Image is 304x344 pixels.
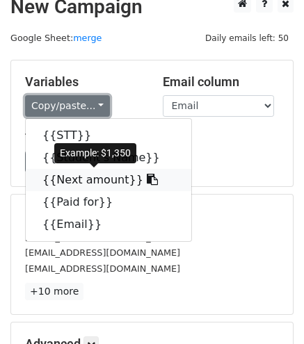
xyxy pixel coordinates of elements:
[163,74,280,90] h5: Email column
[25,74,142,90] h5: Variables
[25,283,83,300] a: +10 more
[25,95,110,117] a: Copy/paste...
[25,232,180,243] small: [EMAIL_ADDRESS][DOMAIN_NAME]
[25,247,180,258] small: [EMAIL_ADDRESS][DOMAIN_NAME]
[200,33,294,43] a: Daily emails left: 50
[234,277,304,344] div: Tiện ích trò chuyện
[73,33,102,43] a: merge
[26,169,191,191] a: {{Next amount}}
[234,277,304,344] iframe: Chat Widget
[26,191,191,213] a: {{Paid for}}
[26,147,191,169] a: {{Student's Name}}
[10,33,102,43] small: Google Sheet:
[26,213,191,236] a: {{Email}}
[25,263,180,274] small: [EMAIL_ADDRESS][DOMAIN_NAME]
[26,124,191,147] a: {{STT}}
[54,143,136,163] div: Example: $1,350
[200,31,294,46] span: Daily emails left: 50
